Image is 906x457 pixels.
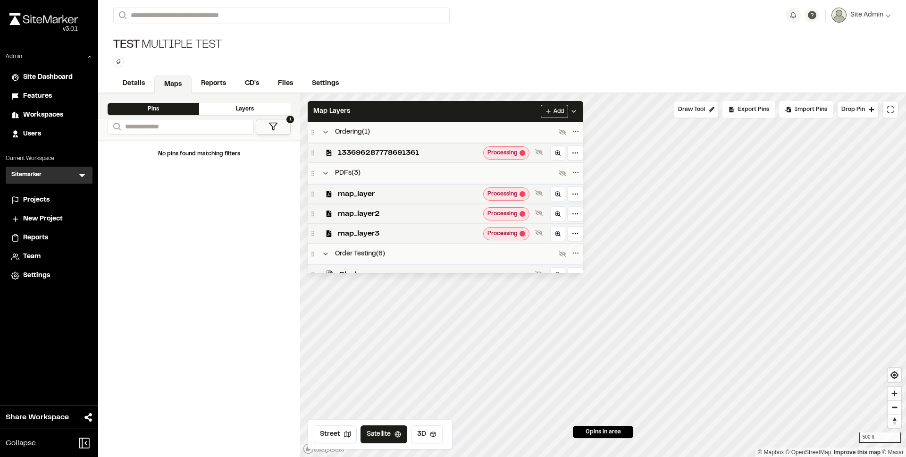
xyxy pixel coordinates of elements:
[23,195,50,205] span: Projects
[11,214,87,224] a: New Project
[786,449,831,456] a: OpenStreetMap
[483,146,529,160] div: Map layer tileset creation errored with 'Unknown exception'
[483,207,529,220] div: Map layer tileset creation errored with 'Unknown exception'
[11,72,87,83] a: Site Dashboard
[758,449,784,456] a: Mapbox
[6,154,92,163] p: Current Workspace
[23,110,63,120] span: Workspaces
[339,269,531,280] span: Black
[192,75,235,93] a: Reports
[483,227,529,240] div: Map layer tileset creation errored with 'Unknown exception'
[199,103,291,115] div: Layers
[850,10,883,20] span: Site Admin
[888,400,901,414] button: Zoom out
[314,425,357,443] button: Street
[487,149,518,157] span: Processing
[9,13,78,25] img: rebrand.png
[487,190,518,198] span: Processing
[831,8,891,23] button: Site Admin
[541,105,568,118] button: Add
[11,271,87,281] a: Settings
[841,105,865,114] span: Drop Pin
[268,75,302,93] a: Files
[23,91,52,102] span: Features
[674,101,719,118] button: Draw Tool
[9,25,78,34] div: Oh geez...please don't...
[108,103,199,115] div: Pins
[533,187,545,199] button: Show layer
[888,387,901,400] button: Zoom in
[108,119,125,135] button: Search
[6,412,69,423] span: Share Workspace
[338,147,479,159] span: 133696287778691361
[303,443,344,454] a: Mapbox logo
[11,170,42,180] h3: Sitemarker
[23,233,48,243] span: Reports
[113,38,140,53] span: Test
[335,127,370,137] span: Ordering ( 1 )
[154,76,192,93] a: Maps
[11,252,87,262] a: Team
[888,368,901,382] button: Find my location
[6,438,36,449] span: Collapse
[6,52,22,61] p: Admin
[158,152,240,156] span: No pins found matching filters
[859,432,901,443] div: 500 ft
[23,214,63,224] span: New Project
[286,116,294,123] span: 1
[338,208,479,220] span: map_layer2
[113,75,154,93] a: Details
[11,91,87,102] a: Features
[533,268,545,279] button: Show layer
[11,195,87,205] a: Projects
[550,267,565,282] a: Zoom to layer
[779,101,833,118] div: Import Pins into your project
[23,72,73,83] span: Site Dashboard
[795,105,827,114] span: Import Pins
[23,129,41,139] span: Users
[533,207,545,219] button: Show layer
[520,191,525,197] span: Map layer tileset creation errored with 'Unknown exception'
[338,228,479,239] span: map_layer3
[302,75,348,93] a: Settings
[550,145,565,161] a: Zoom to layer
[888,414,901,428] button: Reset bearing to north
[23,252,41,262] span: Team
[11,110,87,120] a: Workspaces
[113,57,124,67] button: Edit Tags
[834,449,881,456] a: Map feedback
[11,129,87,139] a: Users
[533,227,545,238] button: Show layer
[335,168,361,178] span: PDFs ( 3 )
[256,119,291,135] button: 1
[738,105,769,114] span: Export Pins
[520,150,525,156] span: Map layer tileset creation errored with 'Unknown exception'
[487,210,518,218] span: Processing
[520,231,525,237] span: Map layer tileset creation errored with 'Unknown exception'
[722,101,775,118] div: No pins available to export
[678,105,705,114] span: Draw Tool
[235,75,268,93] a: CD's
[550,186,565,202] a: Zoom to layer
[411,425,443,443] button: 3D
[483,187,529,201] div: Map layer tileset creation errored with 'Unknown exception'
[326,271,334,279] img: kml_black_icon64.png
[837,101,879,118] button: Drop Pin
[550,206,565,221] a: Zoom to layer
[300,93,906,457] canvas: Map
[831,8,847,23] img: User
[335,249,385,259] span: Order Testing ( 6 )
[550,226,565,241] a: Zoom to layer
[113,8,130,23] button: Search
[11,233,87,243] a: Reports
[586,428,621,436] span: 0 pins in area
[113,38,222,53] div: Multiple Test
[554,107,564,116] span: Add
[313,106,350,117] span: Map Layers
[361,425,407,443] button: Satellite
[520,211,525,217] span: Map layer tileset creation errored with 'Unknown exception'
